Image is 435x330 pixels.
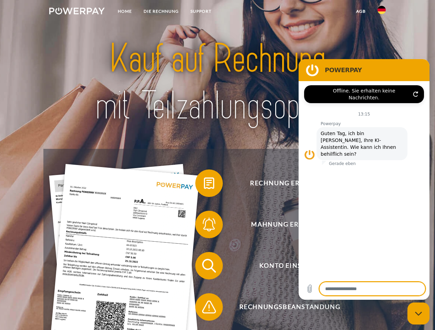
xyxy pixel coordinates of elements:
[49,8,105,14] img: logo-powerpay-white.svg
[200,298,218,316] img: qb_warning.svg
[195,252,374,279] button: Konto einsehen
[299,59,429,300] iframe: Messaging-Fenster
[205,169,374,197] span: Rechnung erhalten?
[185,5,217,18] a: SUPPORT
[200,216,218,233] img: qb_bell.svg
[138,5,185,18] a: DIE RECHNUNG
[195,211,374,238] button: Mahnung erhalten?
[195,169,374,197] button: Rechnung erhalten?
[205,252,374,279] span: Konto einsehen
[377,6,386,14] img: de
[407,302,429,324] iframe: Schaltfläche zum Öffnen des Messaging-Fensters; Konversation läuft
[200,175,218,192] img: qb_bill.svg
[200,257,218,274] img: qb_search.svg
[350,5,372,18] a: agb
[195,293,374,321] button: Rechnungsbeanstandung
[205,211,374,238] span: Mahnung erhalten?
[66,33,369,132] img: title-powerpay_de.svg
[112,5,138,18] a: Home
[205,293,374,321] span: Rechnungsbeanstandung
